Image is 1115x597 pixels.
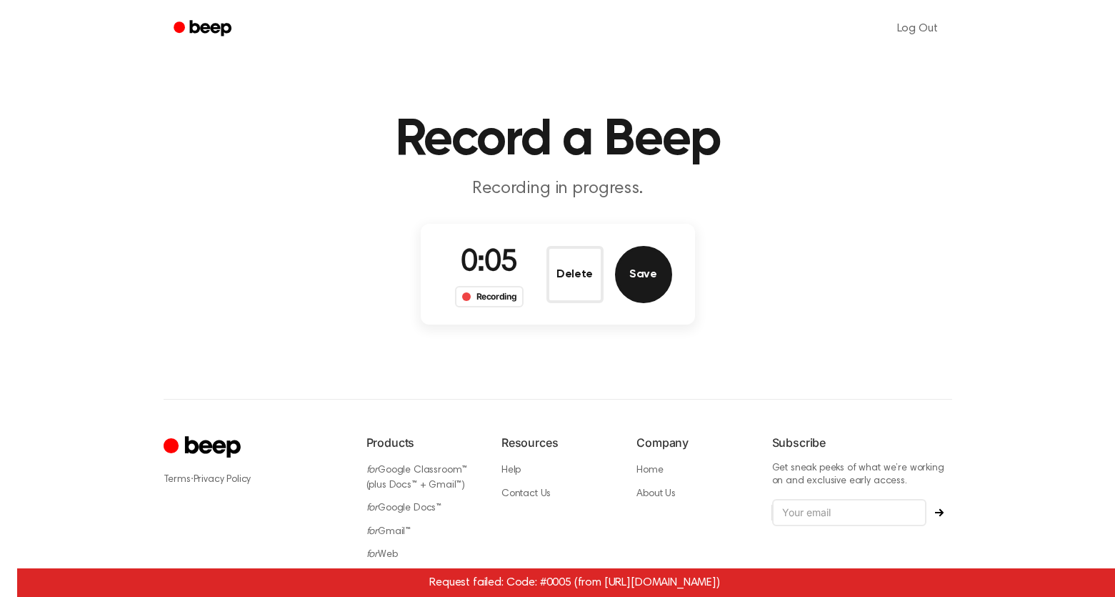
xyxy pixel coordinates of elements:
[455,286,524,307] div: Recording
[636,489,676,499] a: About Us
[366,503,442,513] a: forGoogle Docs™
[366,503,379,513] i: for
[366,550,379,560] i: for
[164,434,244,462] a: Cruip
[284,177,832,201] p: Recording in progress.
[366,550,398,560] a: forWeb
[772,463,952,488] p: Get sneak peeks of what we’re working on and exclusive early access.
[164,472,344,487] div: ·
[501,489,551,499] a: Contact Us
[164,475,191,485] a: Terms
[366,527,379,537] i: for
[501,434,614,451] h6: Resources
[772,499,926,526] input: Your email
[194,475,251,485] a: Privacy Policy
[636,434,749,451] h6: Company
[546,246,604,303] button: Delete Audio Record
[615,246,672,303] button: Save Audio Record
[501,465,521,475] a: Help
[366,465,379,475] i: for
[772,434,952,451] h6: Subscribe
[366,434,479,451] h6: Products
[883,11,952,46] a: Log Out
[366,527,411,537] a: forGmail™
[366,465,468,490] a: forGoogle Classroom™ (plus Docs™ + Gmail™)
[636,465,663,475] a: Home
[164,15,244,43] a: Beep
[461,248,518,278] span: 0:05
[192,114,924,166] h1: Record a Beep
[926,508,952,517] button: Subscribe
